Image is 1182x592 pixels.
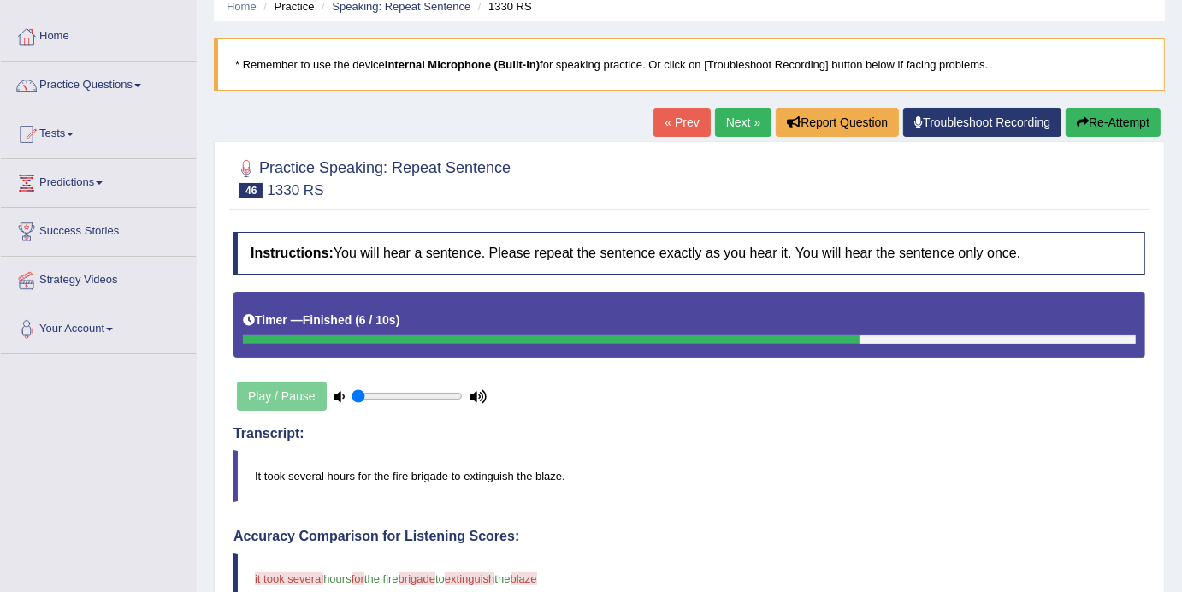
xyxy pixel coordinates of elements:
[435,572,445,585] span: to
[355,313,359,327] b: (
[653,108,710,137] a: « Prev
[233,232,1145,275] h4: You will hear a sentence. Please repeat the sentence exactly as you hear it. You will hear the se...
[1,159,196,202] a: Predictions
[303,313,352,327] b: Finished
[511,572,537,585] span: blaze
[1,110,196,153] a: Tests
[1066,108,1161,137] button: Re-Attempt
[255,572,323,585] span: it took several
[399,572,435,585] span: brigade
[364,572,399,585] span: the fire
[715,108,771,137] a: Next »
[243,314,399,327] h5: Timer —
[385,58,540,71] b: Internal Microphone (Built-in)
[903,108,1061,137] a: Troubleshoot Recording
[1,13,196,56] a: Home
[1,257,196,299] a: Strategy Videos
[445,572,495,585] span: extinguish
[1,62,196,104] a: Practice Questions
[233,450,1145,502] blockquote: It took several hours for the fire brigade to extinguish the blaze.
[251,246,334,260] b: Instructions:
[1,208,196,251] a: Success Stories
[1,305,196,348] a: Your Account
[352,572,364,585] span: for
[776,108,899,137] button: Report Question
[396,313,400,327] b: )
[359,313,396,327] b: 6 / 10s
[233,529,1145,544] h4: Accuracy Comparison for Listening Scores:
[494,572,510,585] span: the
[267,182,323,198] small: 1330 RS
[239,183,263,198] span: 46
[233,426,1145,441] h4: Transcript:
[323,572,352,585] span: hours
[233,156,511,198] h2: Practice Speaking: Repeat Sentence
[214,38,1165,91] blockquote: * Remember to use the device for speaking practice. Or click on [Troubleshoot Recording] button b...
